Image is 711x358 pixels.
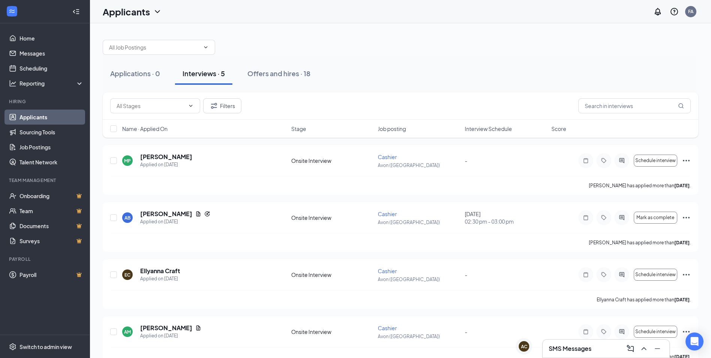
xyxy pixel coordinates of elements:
div: [DATE] [465,210,547,225]
div: Open Intercom Messenger [686,332,704,350]
svg: Tag [599,272,608,278]
div: Applied on [DATE] [140,332,201,340]
b: [DATE] [674,297,690,302]
svg: Note [581,158,590,164]
svg: Notifications [653,7,662,16]
div: Offers and hires · 18 [247,69,310,78]
span: Stage [291,125,306,132]
button: Schedule interview [634,326,677,338]
h3: SMS Messages [549,344,591,353]
p: Avon ([GEOGRAPHIC_DATA]) [378,162,460,168]
svg: ComposeMessage [626,344,635,353]
h5: [PERSON_NAME] [140,210,192,218]
h1: Applicants [103,5,150,18]
input: Search in interviews [578,98,691,113]
a: TeamCrown [19,203,84,218]
span: Cashier [378,211,397,217]
div: Payroll [9,256,82,262]
svg: Document [195,325,201,331]
span: - [465,157,467,164]
svg: ActiveChat [617,329,626,335]
button: Schedule interview [634,269,677,281]
svg: ChevronDown [153,7,162,16]
div: AC [521,343,527,350]
svg: Minimize [653,344,662,353]
span: Cashier [378,325,397,331]
div: Onsite Interview [291,328,373,335]
div: Reporting [19,80,84,87]
button: ChevronUp [638,343,650,355]
div: Onsite Interview [291,214,373,221]
svg: Document [195,211,201,217]
svg: Note [581,329,590,335]
svg: MagnifyingGlass [678,103,684,109]
a: Scheduling [19,61,84,76]
button: Minimize [651,343,663,355]
a: OnboardingCrown [19,188,84,203]
svg: WorkstreamLogo [8,8,16,15]
input: All Job Postings [109,43,200,51]
span: - [465,328,467,335]
div: Applied on [DATE] [140,161,192,168]
div: AB [124,215,130,221]
span: Schedule interview [635,272,676,277]
a: Applicants [19,110,84,125]
span: Score [551,125,566,132]
h5: [PERSON_NAME] [140,153,192,161]
a: Job Postings [19,140,84,155]
div: AM [124,329,131,335]
svg: ActiveChat [617,272,626,278]
svg: Collapse [72,8,80,15]
a: Talent Network [19,155,84,170]
svg: ActiveChat [617,215,626,221]
div: Switch to admin view [19,343,72,350]
svg: Reapply [204,211,210,217]
a: SurveysCrown [19,233,84,248]
h5: Ellyanna Craft [140,267,180,275]
div: FA [688,8,693,15]
p: [PERSON_NAME] has applied more than . [589,182,691,189]
p: [PERSON_NAME] has applied more than . [589,239,691,246]
span: Cashier [378,268,397,274]
svg: ActiveChat [617,158,626,164]
span: - [465,271,467,278]
a: Sourcing Tools [19,125,84,140]
span: Mark as complete [636,215,674,220]
div: Onsite Interview [291,271,373,278]
svg: ChevronUp [639,344,648,353]
div: EC [124,272,130,278]
button: Filter Filters [203,98,241,113]
b: [DATE] [674,240,690,245]
h5: [PERSON_NAME] [140,324,192,332]
span: Schedule interview [635,158,676,163]
svg: Settings [9,343,16,350]
button: Schedule interview [634,155,677,167]
svg: Tag [599,329,608,335]
p: Ellyanna Craft has applied more than . [597,296,691,303]
svg: Ellipses [682,270,691,279]
svg: QuestionInfo [670,7,679,16]
svg: Analysis [9,80,16,87]
span: Interview Schedule [465,125,512,132]
div: Hiring [9,98,82,105]
svg: Ellipses [682,156,691,165]
p: Avon ([GEOGRAPHIC_DATA]) [378,219,460,226]
a: Home [19,31,84,46]
button: ComposeMessage [624,343,636,355]
span: Schedule interview [635,329,676,334]
a: PayrollCrown [19,267,84,282]
p: Avon ([GEOGRAPHIC_DATA]) [378,276,460,283]
b: [DATE] [674,183,690,188]
svg: ChevronDown [203,44,209,50]
svg: ChevronDown [188,103,194,109]
p: Avon ([GEOGRAPHIC_DATA]) [378,333,460,340]
span: Job posting [378,125,406,132]
div: MP [124,158,131,164]
svg: Ellipses [682,327,691,336]
span: 02:30 pm - 03:00 pm [465,218,547,225]
div: Applied on [DATE] [140,275,180,283]
a: Messages [19,46,84,61]
div: Applied on [DATE] [140,218,210,226]
div: Onsite Interview [291,157,373,164]
svg: Note [581,215,590,221]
